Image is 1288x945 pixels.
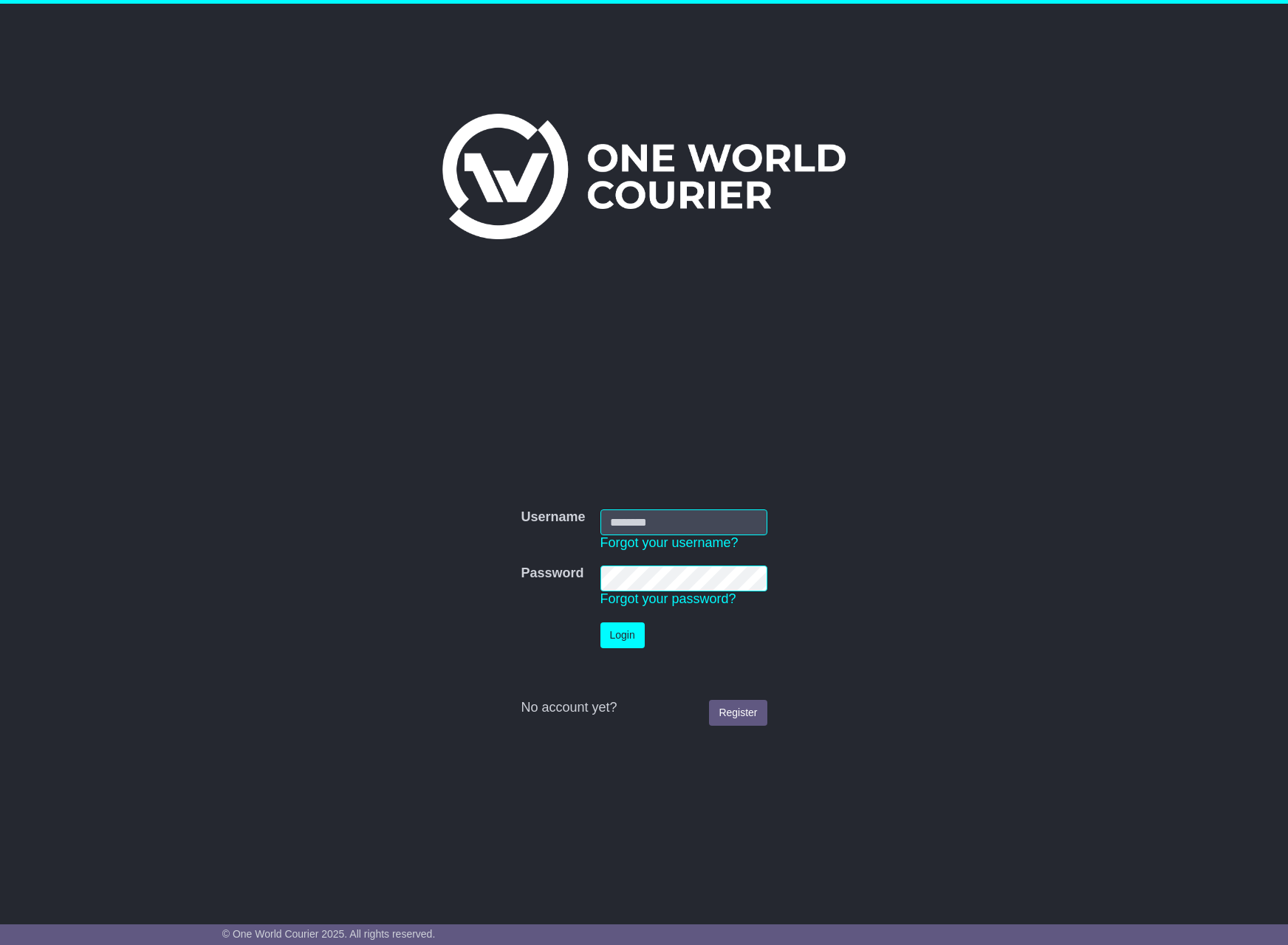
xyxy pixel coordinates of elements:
[521,509,585,526] label: Username
[521,700,767,716] div: No account yet?
[600,535,739,550] a: Forgot your username?
[222,928,436,940] span: © One World Courier 2025. All rights reserved.
[521,566,583,582] label: Password
[709,700,767,726] a: Register
[600,622,645,648] button: Login
[600,591,736,606] a: Forgot your password?
[442,114,846,239] img: One World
